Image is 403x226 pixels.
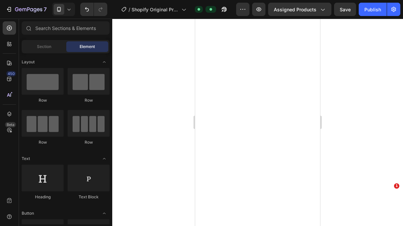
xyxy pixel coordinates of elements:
[3,3,50,16] button: 7
[68,194,110,200] div: Text Block
[44,5,47,13] p: 7
[22,194,64,200] div: Heading
[80,44,95,50] span: Element
[195,19,320,226] iframe: Design area
[22,59,35,65] span: Layout
[22,21,110,35] input: Search Sections & Elements
[132,6,179,13] span: Shopify Original Product Template
[22,156,30,162] span: Text
[99,153,110,164] span: Toggle open
[274,6,316,13] span: Assigned Products
[80,3,107,16] div: Undo/Redo
[22,97,64,103] div: Row
[37,44,51,50] span: Section
[22,139,64,145] div: Row
[129,6,130,13] span: /
[5,122,16,127] div: Beta
[68,97,110,103] div: Row
[340,7,351,12] span: Save
[359,3,387,16] button: Publish
[394,183,399,189] span: 1
[68,139,110,145] div: Row
[6,71,16,76] div: 450
[268,3,331,16] button: Assigned Products
[364,6,381,13] div: Publish
[99,208,110,219] span: Toggle open
[22,210,34,216] span: Button
[334,3,356,16] button: Save
[380,193,396,209] iframe: Intercom live chat
[99,57,110,67] span: Toggle open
